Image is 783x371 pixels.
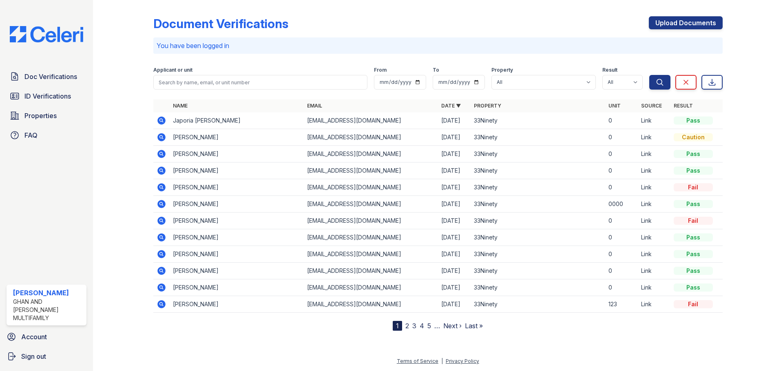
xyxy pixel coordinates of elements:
td: [DATE] [438,179,471,196]
td: [EMAIL_ADDRESS][DOMAIN_NAME] [304,146,438,162]
td: [EMAIL_ADDRESS][DOMAIN_NAME] [304,229,438,246]
input: Search by name, email, or unit number [153,75,367,90]
td: [PERSON_NAME] [170,229,304,246]
span: Account [21,332,47,342]
td: 33Ninety [471,162,605,179]
div: Pass [674,267,713,275]
td: [PERSON_NAME] [170,179,304,196]
td: Link [638,146,670,162]
td: [EMAIL_ADDRESS][DOMAIN_NAME] [304,263,438,279]
p: You have been logged in [157,41,719,50]
span: Properties [24,111,57,121]
a: 5 [427,322,431,330]
td: [PERSON_NAME] [170,146,304,162]
td: 33Ninety [471,246,605,263]
a: ID Verifications [7,88,86,104]
a: Name [173,103,188,109]
div: Pass [674,167,713,175]
img: CE_Logo_Blue-a8612792a0a2168367f1c8372b55b34899dd931a85d93a1a3d3e32e68fde9ad4.png [3,26,90,42]
td: [PERSON_NAME] [170,296,304,313]
span: Doc Verifications [24,72,77,81]
div: Fail [674,183,713,191]
div: Pass [674,200,713,208]
td: 0000 [605,196,638,213]
a: Unit [608,103,621,109]
td: [EMAIL_ADDRESS][DOMAIN_NAME] [304,179,438,196]
div: | [441,358,443,364]
a: Doc Verifications [7,68,86,85]
td: [EMAIL_ADDRESS][DOMAIN_NAME] [304,279,438,296]
td: Link [638,263,670,279]
td: Link [638,179,670,196]
td: [DATE] [438,129,471,146]
span: ID Verifications [24,91,71,101]
td: 0 [605,129,638,146]
a: Source [641,103,662,109]
td: 0 [605,162,638,179]
div: 1 [393,321,402,331]
label: Applicant or unit [153,67,192,73]
td: [DATE] [438,263,471,279]
td: [DATE] [438,296,471,313]
td: 123 [605,296,638,313]
td: 33Ninety [471,146,605,162]
td: 0 [605,279,638,296]
td: 33Ninety [471,129,605,146]
div: Pass [674,283,713,292]
td: [EMAIL_ADDRESS][DOMAIN_NAME] [304,112,438,129]
div: Ghan and [PERSON_NAME] Multifamily [13,298,83,322]
td: [PERSON_NAME] [170,196,304,213]
td: 0 [605,263,638,279]
a: Sign out [3,348,90,364]
td: Link [638,296,670,313]
td: [EMAIL_ADDRESS][DOMAIN_NAME] [304,246,438,263]
td: Japoria [PERSON_NAME] [170,112,304,129]
a: Next › [443,322,462,330]
td: 33Ninety [471,196,605,213]
td: 33Ninety [471,213,605,229]
td: [PERSON_NAME] [170,279,304,296]
td: [DATE] [438,213,471,229]
a: Account [3,329,90,345]
td: [PERSON_NAME] [170,213,304,229]
td: Link [638,246,670,263]
td: [DATE] [438,279,471,296]
td: [DATE] [438,162,471,179]
td: 0 [605,246,638,263]
a: 4 [420,322,424,330]
td: 33Ninety [471,263,605,279]
td: Link [638,112,670,129]
td: [EMAIL_ADDRESS][DOMAIN_NAME] [304,213,438,229]
td: [EMAIL_ADDRESS][DOMAIN_NAME] [304,196,438,213]
div: Document Verifications [153,16,288,31]
div: Fail [674,300,713,308]
td: 0 [605,229,638,246]
td: [DATE] [438,246,471,263]
label: Property [491,67,513,73]
span: … [434,321,440,331]
td: 33Ninety [471,229,605,246]
td: Link [638,213,670,229]
td: [DATE] [438,196,471,213]
div: Pass [674,150,713,158]
span: Sign out [21,351,46,361]
td: [EMAIL_ADDRESS][DOMAIN_NAME] [304,162,438,179]
td: Link [638,162,670,179]
div: Caution [674,133,713,141]
td: 33Ninety [471,112,605,129]
td: [DATE] [438,229,471,246]
td: 33Ninety [471,296,605,313]
span: FAQ [24,130,38,140]
a: Terms of Service [397,358,438,364]
a: Result [674,103,693,109]
label: To [433,67,439,73]
td: [PERSON_NAME] [170,129,304,146]
div: Pass [674,250,713,258]
td: Link [638,129,670,146]
td: [EMAIL_ADDRESS][DOMAIN_NAME] [304,129,438,146]
td: 0 [605,179,638,196]
a: Last » [465,322,483,330]
a: Email [307,103,322,109]
td: Link [638,229,670,246]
